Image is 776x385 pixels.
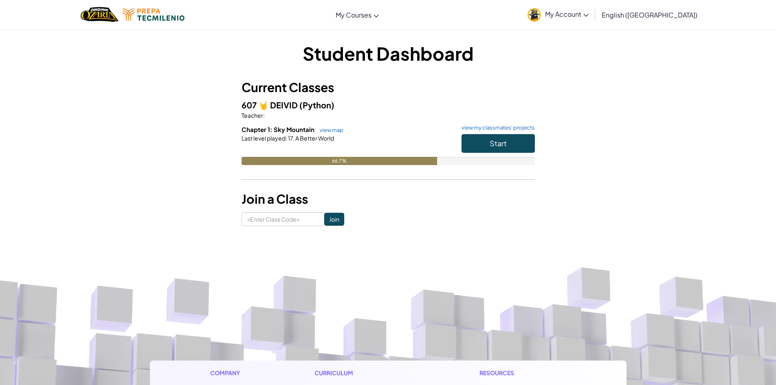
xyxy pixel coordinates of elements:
[123,9,185,21] img: Tecmilenio logo
[324,213,344,226] input: Join
[528,8,541,22] img: avatar
[287,134,295,142] span: 17.
[81,6,119,23] img: Home
[479,369,566,377] h1: Resources
[316,127,343,133] a: view map
[523,2,593,27] a: My Account
[242,112,263,119] span: Teacher
[286,134,287,142] span: :
[462,134,535,153] button: Start
[598,4,701,26] a: English ([GEOGRAPHIC_DATA])
[295,134,334,142] span: A Better World
[242,212,324,226] input: <Enter Class Code>
[332,4,383,26] a: My Courses
[299,100,334,110] span: (Python)
[81,6,119,23] a: Ozaria by CodeCombat logo
[457,125,535,130] a: view my classmates' projects
[490,139,507,148] span: Start
[242,41,535,66] h1: Student Dashboard
[263,112,265,119] span: :
[602,11,697,19] span: English ([GEOGRAPHIC_DATA])
[545,10,589,18] span: My Account
[242,134,286,142] span: Last level played
[314,369,413,377] h1: Curriculum
[242,190,535,208] h3: Join a Class
[242,78,535,97] h3: Current Classes
[242,157,437,165] div: 66.7%
[242,125,316,133] span: Chapter 1: Sky Mountain
[242,100,299,110] span: 607 🤘 DEIVID
[210,369,248,377] h1: Company
[336,11,372,19] span: My Courses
